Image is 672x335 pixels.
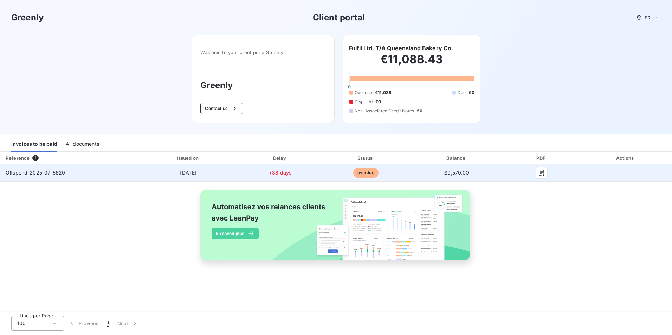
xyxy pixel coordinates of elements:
span: overdue [353,167,379,178]
span: 1 [107,320,109,327]
div: Actions [581,155,671,162]
button: Next [113,316,143,331]
span: Due [458,90,466,96]
h3: Client portal [313,11,365,24]
span: €11,088 [375,90,392,96]
h3: Greenly [200,79,326,92]
div: PDF [505,155,578,162]
h3: Greenly [11,11,44,24]
div: Reference [6,155,30,161]
span: 100 [17,320,26,327]
span: Offspend-2025-07-5620 [6,170,65,176]
div: Delay [240,155,321,162]
div: Balance [411,155,503,162]
span: €0 [375,99,381,105]
div: Invoices to be paid [11,137,57,152]
span: €0 [417,108,422,114]
div: Status [324,155,408,162]
div: Issued on [140,155,237,162]
span: 0 [348,84,351,90]
span: £9,570.00 [444,170,469,176]
span: Non-Associated Credit Notes [355,108,414,114]
button: Contact us [200,103,243,114]
span: Welcome to your client portal Greenly [200,50,326,55]
button: Previous [64,316,103,331]
span: [DATE] [180,170,196,176]
button: 1 [103,316,113,331]
span: Disputed [355,99,373,105]
span: +38 days [269,170,292,176]
span: 1 [32,155,39,161]
img: banner [194,186,478,272]
span: FR [645,15,650,20]
span: Overdue [355,90,372,96]
h6: Fulfil Ltd. T/A Queensland Bakery Co. [349,44,453,52]
h2: €11,088.43 [349,52,474,73]
span: €0 [469,90,474,96]
div: All documents [66,137,99,152]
